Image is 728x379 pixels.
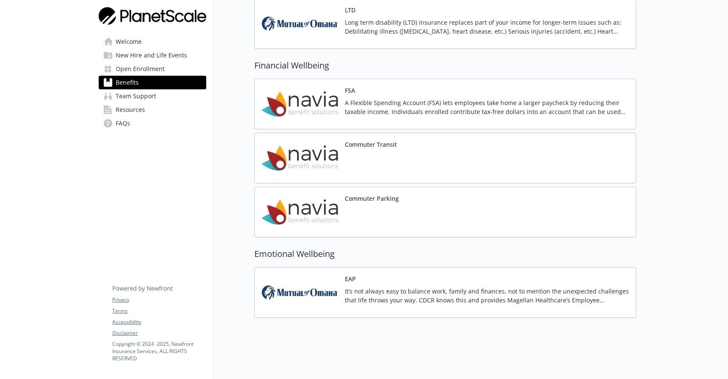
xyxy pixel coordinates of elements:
[345,140,397,149] button: Commuter Transit
[345,18,629,36] p: Long term disability (LTD) insurance replaces part of your income for longer-term issues such as:...
[99,89,206,103] a: Team Support
[116,117,130,130] span: FAQs
[345,6,355,14] button: LTD
[112,296,206,304] a: Privacy
[99,103,206,117] a: Resources
[262,194,338,230] img: Navia Benefit Solutions carrier logo
[116,89,156,103] span: Team Support
[345,274,356,283] button: EAP
[99,62,206,76] a: Open Enrollment
[112,307,206,315] a: Terms
[345,287,629,305] p: It’s not always easy to balance work, family and finances, not to mention the unexpected challeng...
[345,86,355,95] button: FSA
[116,48,187,62] span: New Hire and Life Events
[254,248,636,260] h2: Emotional Wellbeing
[112,340,206,362] p: Copyright © 2024 - 2025 , Newfront Insurance Services, ALL RIGHTS RESERVED
[116,103,145,117] span: Resources
[254,59,636,72] h2: Financial Wellbeing
[262,6,338,42] img: Mutual of Omaha Insurance Company carrier logo
[99,35,206,48] a: Welcome
[262,140,338,176] img: Navia Benefit Solutions carrier logo
[112,329,206,337] a: Disclaimer
[116,35,142,48] span: Welcome
[99,48,206,62] a: New Hire and Life Events
[99,117,206,130] a: FAQs
[345,98,629,116] p: A Flexible Spending Account (FSA) lets employees take home a larger paycheck by reducing their ta...
[116,76,139,89] span: Benefits
[262,86,338,122] img: Navia Benefit Solutions carrier logo
[112,318,206,326] a: Accessibility
[99,76,206,89] a: Benefits
[345,194,399,203] button: Commuter Parking
[262,274,338,311] img: Mutual of Omaha Insurance Company carrier logo
[116,62,165,76] span: Open Enrollment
